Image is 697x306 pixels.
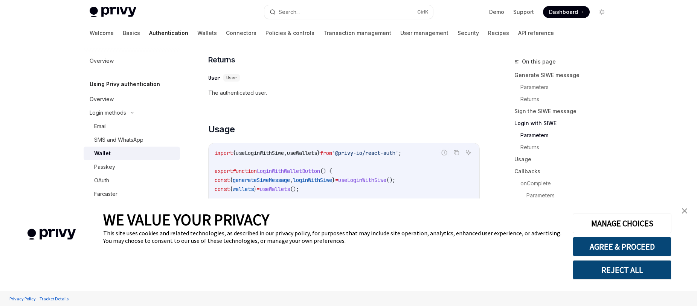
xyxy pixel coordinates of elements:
div: Overview [90,95,114,104]
a: Farcaster [84,187,180,201]
a: Recipes [488,24,509,42]
span: import [215,150,233,156]
a: Wallets [197,24,217,42]
a: Returns [520,93,614,105]
span: = [335,177,338,183]
img: light logo [90,7,136,17]
a: close banner [677,203,692,218]
div: Login methods [90,108,126,117]
span: { [230,177,233,183]
div: Wallet [94,149,111,158]
span: LoginWithWalletButton [257,168,320,174]
a: OAuth [84,174,180,187]
div: OAuth [94,176,109,185]
span: useWallets [260,186,290,192]
a: User management [400,24,448,42]
button: Toggle dark mode [596,6,608,18]
span: function [233,168,257,174]
button: REJECT ALL [573,260,671,280]
span: The authenticated user. [208,88,480,97]
span: , [284,150,287,156]
span: User [226,75,237,81]
span: Returns [208,55,235,65]
button: MANAGE CHOICES [573,214,671,233]
a: Privacy Policy [8,292,38,305]
a: Overview [84,92,180,106]
span: ; [398,150,401,156]
a: Tracker Details [38,292,70,305]
span: = [257,186,260,192]
span: export [215,168,233,174]
button: Report incorrect code [439,148,449,158]
a: Login with SIWE [514,117,614,129]
div: This site uses cookies and related technologies, as described in our privacy policy, for purposes... [103,229,561,244]
span: { [233,150,236,156]
a: Welcome [90,24,114,42]
div: Farcaster [94,189,117,198]
a: Email [84,120,180,133]
a: Connectors [226,24,256,42]
span: const [215,177,230,183]
a: Passkey [84,160,180,174]
span: Usage [208,123,235,135]
a: Generate SIWE message [514,69,614,81]
a: Security [458,24,479,42]
span: , [290,177,293,183]
span: loginWithSiwe [293,177,332,183]
span: from [320,150,332,156]
a: Transaction management [323,24,391,42]
a: Policies & controls [265,24,314,42]
span: useWallets [287,150,317,156]
button: Ask AI [464,148,473,158]
a: Sign the SIWE message [514,105,614,117]
a: Demo [489,8,504,16]
span: (); [386,177,395,183]
span: const [215,186,230,192]
span: } [332,177,335,183]
span: WE VALUE YOUR PRIVACY [103,210,269,229]
a: Wallet [84,147,180,160]
div: SMS and WhatsApp [94,135,143,144]
span: Ctrl K [417,9,429,15]
a: Overview [84,54,180,68]
img: close banner [682,208,687,214]
button: Search...CtrlK [264,5,433,19]
a: onComplete [520,177,614,189]
img: company logo [11,218,92,251]
span: Dashboard [549,8,578,16]
div: Passkey [94,162,115,171]
span: generateSiweMessage [233,177,290,183]
div: Overview [90,56,114,65]
a: Callbacks [514,165,614,177]
h5: Using Privy authentication [90,80,160,89]
a: Parameters [526,189,614,201]
span: On this page [522,57,556,66]
a: Usage [514,153,614,165]
span: () { [320,168,332,174]
span: useLoginWithSiwe [236,150,284,156]
a: Basics [123,24,140,42]
span: { [230,186,233,192]
span: (); [290,186,299,192]
div: Email [94,122,107,131]
a: Returns [520,141,614,153]
span: wallets [233,186,254,192]
a: Parameters [520,81,614,93]
a: Parameters [520,129,614,141]
a: Dashboard [543,6,590,18]
span: useLoginWithSiwe [338,177,386,183]
div: User [208,74,220,82]
button: Copy the contents from the code block [451,148,461,158]
div: Search... [279,8,300,17]
a: API reference [518,24,554,42]
a: Authentication [149,24,188,42]
span: '@privy-io/react-auth' [332,150,398,156]
button: AGREE & PROCEED [573,237,671,256]
a: SMS and WhatsApp [84,133,180,147]
span: } [317,150,320,156]
a: Support [513,8,534,16]
span: } [254,186,257,192]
